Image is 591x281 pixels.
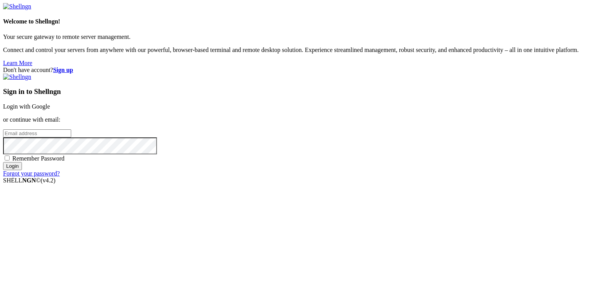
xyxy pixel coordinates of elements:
[3,103,50,110] a: Login with Google
[3,47,588,54] p: Connect and control your servers from anywhere with our powerful, browser-based terminal and remo...
[3,177,55,184] span: SHELL ©
[3,87,588,96] h3: Sign in to Shellngn
[3,74,31,80] img: Shellngn
[3,67,588,74] div: Don't have account?
[3,162,22,170] input: Login
[41,177,56,184] span: 4.2.0
[53,67,73,73] a: Sign up
[3,60,32,66] a: Learn More
[5,156,10,161] input: Remember Password
[3,33,588,40] p: Your secure gateway to remote server management.
[22,177,36,184] b: NGN
[3,18,588,25] h4: Welcome to Shellngn!
[12,155,65,162] span: Remember Password
[3,170,60,177] a: Forgot your password?
[3,116,588,123] p: or continue with email:
[3,3,31,10] img: Shellngn
[3,129,71,137] input: Email address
